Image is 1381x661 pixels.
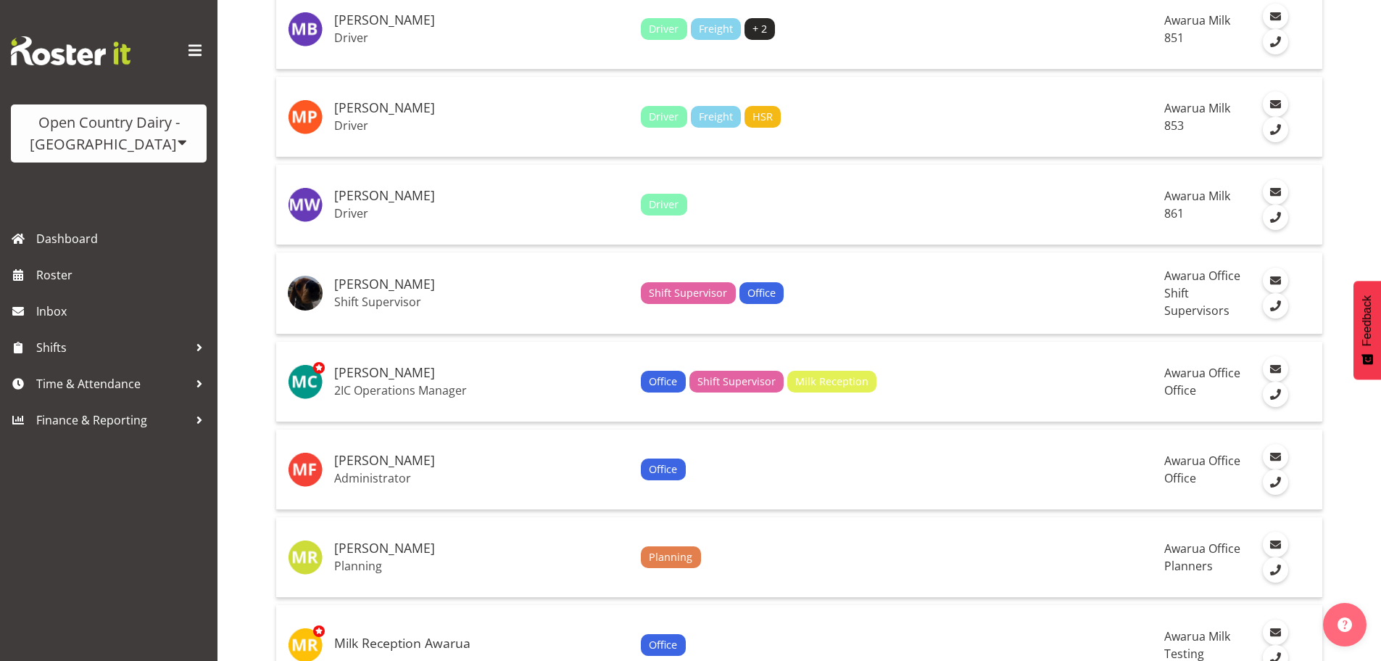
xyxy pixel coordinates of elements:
[649,549,692,565] span: Planning
[1164,382,1196,398] span: Office
[1263,91,1288,117] a: Email Employee
[1164,558,1213,574] span: Planners
[334,13,629,28] h5: [PERSON_NAME]
[36,228,210,250] span: Dashboard
[697,374,776,390] span: Shift Supervisor
[1353,281,1381,379] button: Feedback - Show survey
[1263,205,1288,230] a: Call Employee
[649,197,679,213] span: Driver
[36,337,188,358] span: Shifts
[699,109,733,125] span: Freight
[36,300,210,322] span: Inbox
[1263,557,1288,583] a: Call Employee
[288,99,323,134] img: marty-powell10116.jpg
[1164,365,1240,381] span: Awarua Office
[1164,205,1184,221] span: 861
[1164,453,1240,469] span: Awarua Office
[1164,470,1196,486] span: Office
[649,285,727,301] span: Shift Supervisor
[36,409,188,431] span: Finance & Reporting
[1164,30,1184,46] span: 851
[334,118,629,133] p: Driver
[1263,117,1288,142] a: Call Employee
[649,21,679,37] span: Driver
[36,373,188,395] span: Time & Attendance
[334,559,629,573] p: Planning
[1164,268,1240,284] span: Awarua Office
[1164,285,1229,319] span: Shift Supervisors
[334,101,629,115] h5: [PERSON_NAME]
[288,12,323,46] img: martin-black7425.jpg
[1164,118,1184,134] span: 853
[334,541,629,556] h5: [PERSON_NAME]
[334,366,629,380] h5: [PERSON_NAME]
[699,21,733,37] span: Freight
[1164,188,1230,204] span: Awarua Milk
[649,374,677,390] span: Office
[1263,268,1288,293] a: Email Employee
[334,30,629,45] p: Driver
[288,540,323,575] img: mikayla-rangi7450.jpg
[795,374,868,390] span: Milk Reception
[1263,356,1288,382] a: Email Employee
[1164,100,1230,116] span: Awarua Milk
[288,276,323,311] img: michael-straith9f1933db4747ca54ad349f5bfd7ba586.png
[1263,469,1288,495] a: Call Employee
[334,189,629,203] h5: [PERSON_NAME]
[1263,532,1288,557] a: Email Employee
[752,21,767,37] span: + 2
[334,453,629,468] h5: [PERSON_NAME]
[334,471,629,485] p: Administrator
[1263,179,1288,205] a: Email Employee
[334,383,629,398] p: 2IC Operations Manager
[747,285,776,301] span: Office
[288,452,323,487] img: michelle-ford10307.jpg
[1338,617,1352,632] img: help-xxl-2.png
[334,206,629,221] p: Driver
[11,36,130,65] img: Rosterit website logo
[649,637,677,653] span: Office
[1263,29,1288,54] a: Call Employee
[1263,382,1288,407] a: Call Employee
[36,264,210,286] span: Roster
[649,109,679,125] span: Driver
[1263,4,1288,29] a: Email Employee
[25,112,192,155] div: Open Country Dairy - [GEOGRAPHIC_DATA]
[288,187,323,222] img: matthew-welland7423.jpg
[288,364,323,399] img: michael-campbell11468.jpg
[1164,541,1240,557] span: Awarua Office
[1263,293,1288,319] a: Call Employee
[334,636,629,651] h5: Milk Reception Awarua
[334,277,629,292] h5: [PERSON_NAME]
[1361,295,1374,346] span: Feedback
[752,109,773,125] span: HSR
[1164,628,1230,644] span: Awarua Milk
[1263,444,1288,469] a: Email Employee
[1164,12,1230,28] span: Awarua Milk
[1263,620,1288,645] a: Email Employee
[334,295,629,309] p: Shift Supervisor
[649,461,677,477] span: Office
